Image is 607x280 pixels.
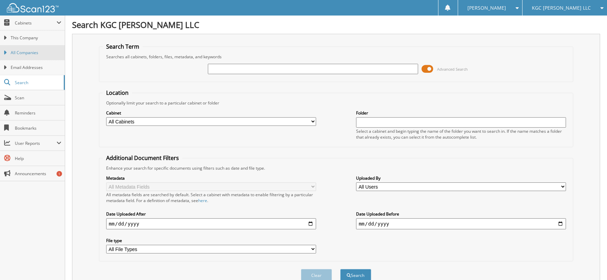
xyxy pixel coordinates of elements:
[15,140,57,146] span: User Reports
[106,175,316,181] label: Metadata
[106,110,316,116] label: Cabinet
[467,6,506,10] span: [PERSON_NAME]
[72,19,600,30] h1: Search KGC [PERSON_NAME] LLC
[103,89,132,97] legend: Location
[15,171,61,177] span: Announcements
[103,154,182,162] legend: Additional Document Filters
[356,175,566,181] label: Uploaded By
[103,54,570,60] div: Searches all cabinets, folders, files, metadata, and keywords
[106,218,316,229] input: start
[356,218,566,229] input: end
[106,192,316,203] div: All metadata fields are searched by default. Select a cabinet with metadata to enable filtering b...
[532,6,591,10] span: KGC [PERSON_NAME] LLC
[15,125,61,131] span: Bookmarks
[198,198,207,203] a: here
[11,35,61,41] span: This Company
[106,238,316,243] label: File type
[356,128,566,140] div: Select a cabinet and begin typing the name of the folder you want to search in. If the name match...
[15,110,61,116] span: Reminders
[7,3,59,12] img: scan123-logo-white.svg
[15,95,61,101] span: Scan
[106,211,316,217] label: Date Uploaded After
[15,156,61,161] span: Help
[15,80,60,86] span: Search
[356,211,566,217] label: Date Uploaded Before
[103,100,570,106] div: Optionally limit your search to a particular cabinet or folder
[437,67,468,72] span: Advanced Search
[11,50,61,56] span: All Companies
[15,20,57,26] span: Cabinets
[103,43,143,50] legend: Search Term
[57,171,62,177] div: 1
[103,165,570,171] div: Enhance your search for specific documents using filters such as date and file type.
[11,64,61,71] span: Email Addresses
[356,110,566,116] label: Folder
